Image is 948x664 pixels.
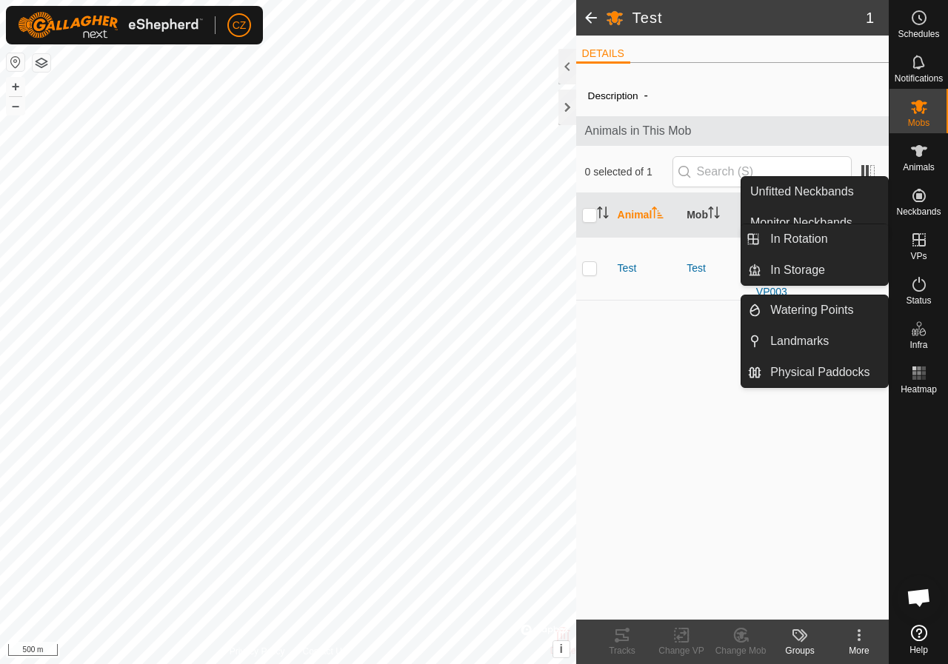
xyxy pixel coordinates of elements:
[866,7,874,29] span: 1
[672,156,852,187] input: Search (S)
[761,255,888,285] a: In Storage
[909,645,928,654] span: Help
[897,575,941,620] div: Open chat
[901,385,937,394] span: Heatmap
[588,90,638,101] label: Description
[761,295,888,325] a: Watering Points
[652,644,711,657] div: Change VP
[898,30,939,38] span: Schedules
[681,193,750,238] th: Mob
[18,12,203,38] img: Gallagher Logo
[741,255,888,285] li: In Storage
[903,163,935,172] span: Animals
[553,641,570,657] button: i
[829,644,889,657] div: More
[895,74,943,83] span: Notifications
[708,209,720,221] p-sorticon: Activate to sort
[889,619,948,660] a: Help
[711,644,770,657] div: Change Mob
[761,358,888,387] a: Physical Paddocks
[7,78,24,95] button: +
[770,363,869,381] span: Physical Paddocks
[559,643,562,655] span: i
[585,164,672,180] span: 0 selected of 1
[33,54,50,72] button: Map Layers
[909,341,927,349] span: Infra
[741,224,888,254] li: In Rotation
[770,230,827,248] span: In Rotation
[770,261,825,279] span: In Storage
[770,644,829,657] div: Groups
[750,214,852,232] span: Monitor Neckbands
[618,261,637,276] span: Test
[233,18,247,33] span: CZ
[7,97,24,115] button: –
[906,296,931,305] span: Status
[7,53,24,71] button: Reset Map
[741,326,888,356] li: Landmarks
[741,177,888,207] a: Unfitted Neckbands
[741,358,888,387] li: Physical Paddocks
[770,301,853,319] span: Watering Points
[652,209,664,221] p-sorticon: Activate to sort
[302,645,346,658] a: Contact Us
[750,183,854,201] span: Unfitted Neckbands
[592,644,652,657] div: Tracks
[687,261,744,276] div: Test
[896,207,941,216] span: Neckbands
[638,83,654,107] span: -
[585,122,880,140] span: Animals in This Mob
[761,224,888,254] a: In Rotation
[741,295,888,325] li: Watering Points
[230,645,285,658] a: Privacy Policy
[908,118,929,127] span: Mobs
[910,252,927,261] span: VPs
[761,326,888,356] a: Landmarks
[741,208,888,238] a: Monitor Neckbands
[632,9,866,27] h2: Test
[597,209,609,221] p-sorticon: Activate to sort
[612,193,681,238] th: Animal
[576,46,630,64] li: DETAILS
[770,332,829,350] span: Landmarks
